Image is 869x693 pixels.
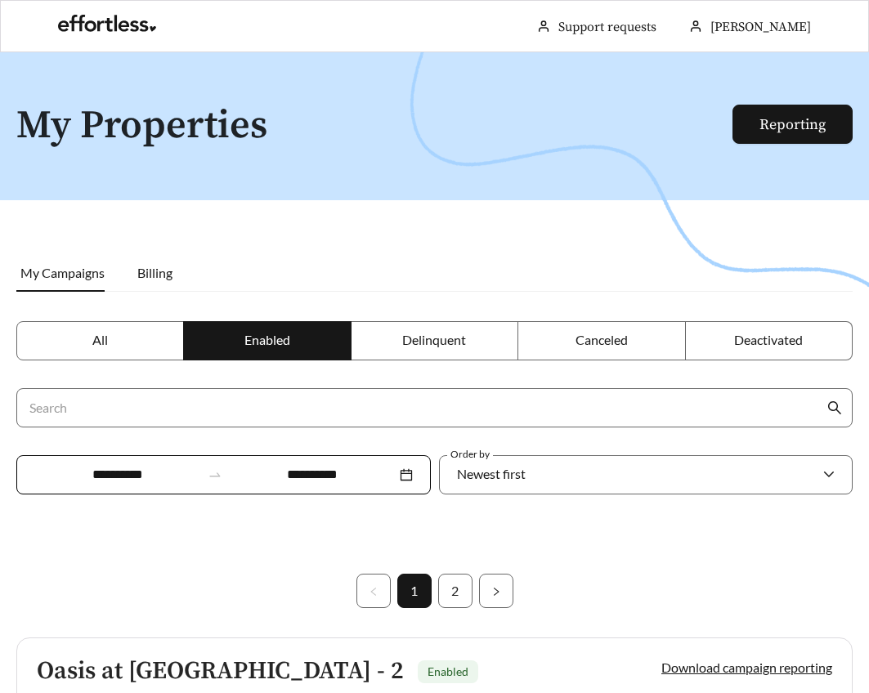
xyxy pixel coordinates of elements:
a: Download campaign reporting [661,659,832,675]
a: 1 [398,575,431,607]
h1: My Properties [16,105,748,148]
span: right [491,587,501,597]
span: Deactivated [734,332,803,347]
a: Reporting [759,115,826,134]
span: left [369,587,379,597]
span: Newest first [457,466,526,481]
span: to [208,467,222,482]
h5: Oasis at [GEOGRAPHIC_DATA] - 2 [37,658,404,685]
span: Billing [137,265,172,280]
span: Canceled [576,332,628,347]
span: All [92,332,108,347]
button: Reporting [732,105,853,144]
span: Delinquent [402,332,466,347]
span: Enabled [428,664,468,678]
li: 2 [438,574,473,608]
span: swap-right [208,467,222,482]
span: search [827,400,842,415]
span: [PERSON_NAME] [710,19,811,35]
li: Previous Page [356,574,391,608]
li: 1 [397,574,432,608]
button: left [356,574,391,608]
li: Next Page [479,574,513,608]
span: Enabled [244,332,290,347]
a: Support requests [558,19,656,35]
span: My Campaigns [20,265,105,280]
a: 2 [439,575,472,607]
button: right [479,574,513,608]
